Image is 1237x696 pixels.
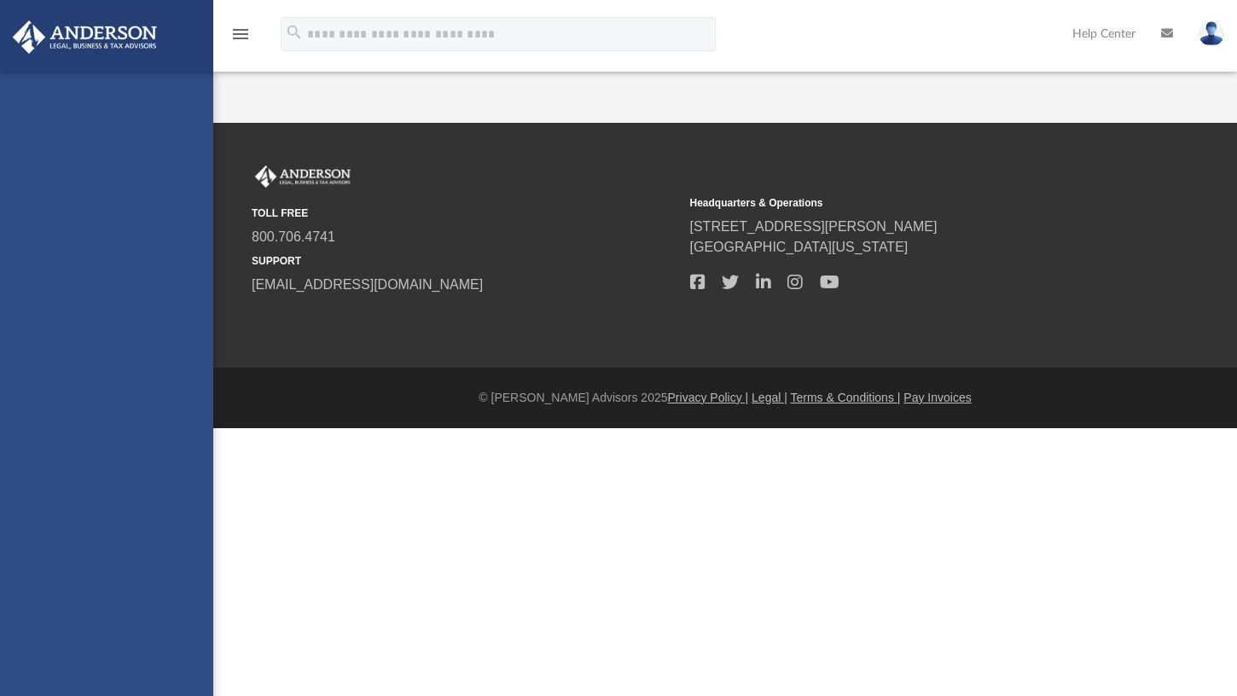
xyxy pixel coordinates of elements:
[252,206,678,221] small: TOLL FREE
[1199,21,1224,46] img: User Pic
[752,391,787,404] a: Legal |
[252,277,483,292] a: [EMAIL_ADDRESS][DOMAIN_NAME]
[230,32,251,44] a: menu
[690,219,938,234] a: [STREET_ADDRESS][PERSON_NAME]
[213,389,1237,407] div: © [PERSON_NAME] Advisors 2025
[252,229,335,244] a: 800.706.4741
[230,24,251,44] i: menu
[791,391,901,404] a: Terms & Conditions |
[285,23,304,42] i: search
[252,165,354,188] img: Anderson Advisors Platinum Portal
[8,20,162,54] img: Anderson Advisors Platinum Portal
[903,391,971,404] a: Pay Invoices
[252,253,678,269] small: SUPPORT
[668,391,749,404] a: Privacy Policy |
[690,240,909,254] a: [GEOGRAPHIC_DATA][US_STATE]
[690,195,1117,211] small: Headquarters & Operations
